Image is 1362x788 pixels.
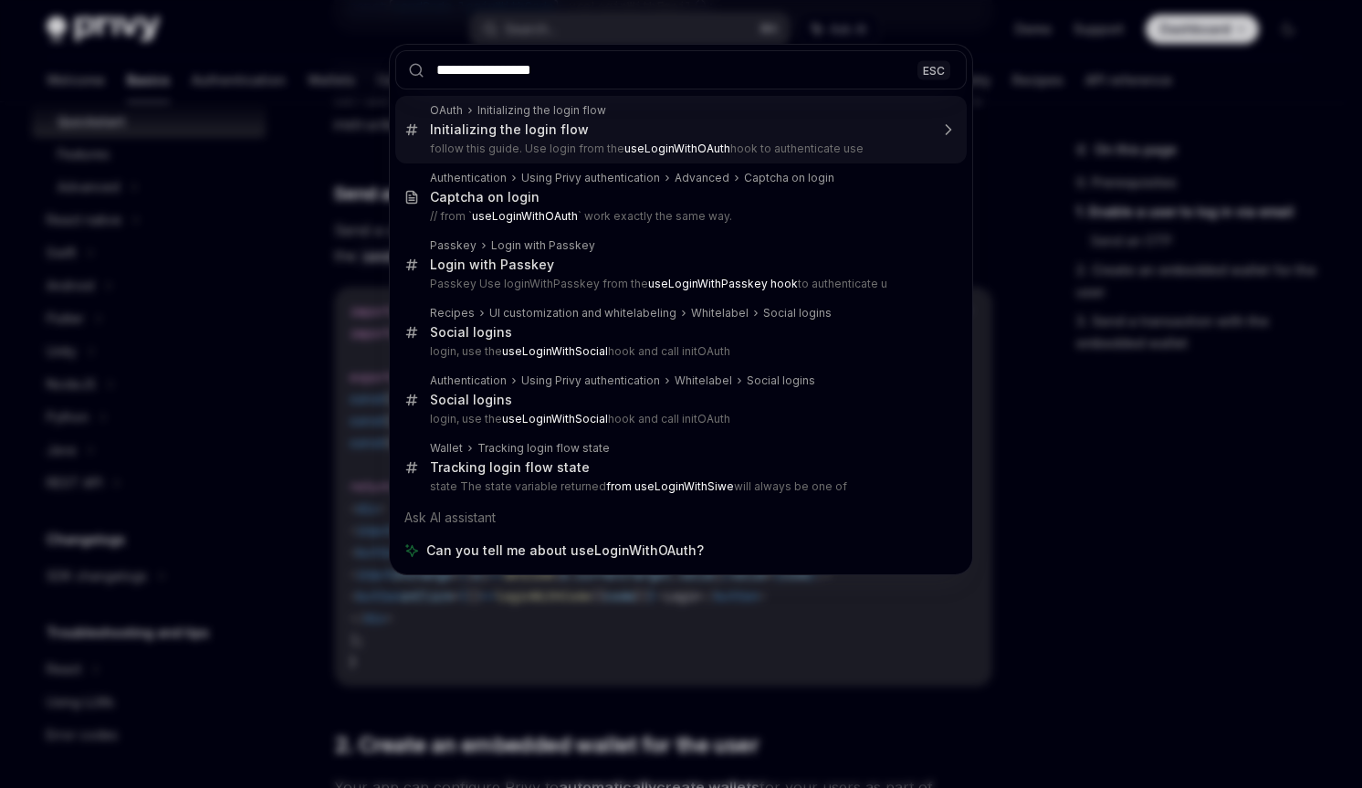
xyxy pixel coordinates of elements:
[747,373,815,388] div: Social logins
[430,344,928,359] p: login, use the hook and call initOAuth
[648,277,798,290] b: useLoginWithPasskey hook
[430,103,463,118] div: OAuth
[489,306,676,320] div: UI customization and whitelabeling
[624,142,730,155] b: useLoginWithOAuth
[430,441,463,456] div: Wallet
[691,306,749,320] div: Whitelabel
[472,209,578,223] b: useLoginWithOAuth
[430,142,928,156] p: follow this guide. Use login from the hook to authenticate use
[521,171,660,185] div: Using Privy authentication
[430,238,477,253] div: Passkey
[430,257,554,273] div: Login with Passkey
[430,277,928,291] p: Passkey Use loginWithPasskey from the to authenticate u
[395,501,967,534] div: Ask AI assistant
[763,306,832,320] div: Social logins
[430,479,928,494] p: state The state variable returned will always be one of
[477,103,606,118] div: Initializing the login flow
[502,412,608,426] b: useLoginWithSocial
[675,373,732,388] div: Whitelabel
[744,171,834,185] div: Captcha on login
[430,209,928,224] p: // from ` ` work exactly the same way.
[426,541,704,560] span: Can you tell me about useLoginWithOAuth?
[491,238,595,253] div: Login with Passkey
[502,344,608,358] b: useLoginWithSocial
[430,459,590,476] div: Tracking login flow state
[675,171,729,185] div: Advanced
[430,412,928,426] p: login, use the hook and call initOAuth
[430,171,507,185] div: Authentication
[477,441,610,456] div: Tracking login flow state
[430,373,507,388] div: Authentication
[430,306,475,320] div: Recipes
[430,324,512,341] div: Social logins
[606,479,734,493] b: from useLoginWithSiwe
[430,392,512,408] div: Social logins
[430,189,540,205] div: Captcha on login
[521,373,660,388] div: Using Privy authentication
[430,121,589,138] div: Initializing the login flow
[917,60,950,79] div: ESC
